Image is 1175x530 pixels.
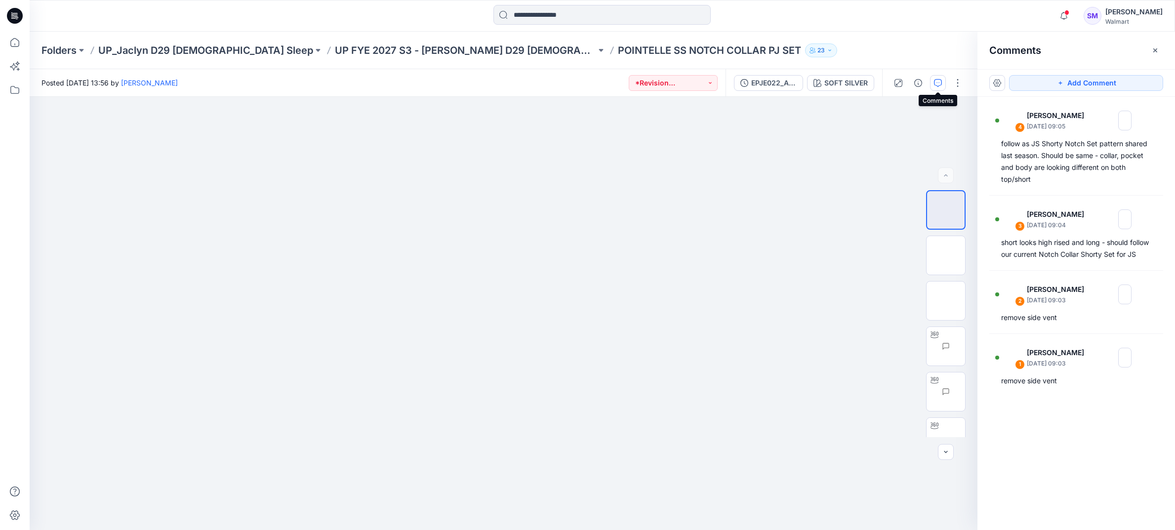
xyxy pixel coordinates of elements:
[1003,285,1023,304] img: Jennifer Yerkes
[1027,295,1091,305] p: [DATE] 09:03
[335,43,596,57] a: UP FYE 2027 S3 - [PERSON_NAME] D29 [DEMOGRAPHIC_DATA] Sleepwear
[1105,18,1163,25] div: Walmart
[1084,7,1101,25] div: SM
[1027,122,1091,131] p: [DATE] 09:05
[1015,122,1025,132] div: 4
[1105,6,1163,18] div: [PERSON_NAME]
[1003,348,1023,367] img: Jennifer Yerkes
[807,75,874,91] button: SOFT SILVER
[1015,221,1025,231] div: 3
[1027,284,1091,295] p: [PERSON_NAME]
[1027,208,1091,220] p: [PERSON_NAME]
[1001,375,1151,387] div: remove side vent
[98,43,313,57] a: UP_Jaclyn D29 [DEMOGRAPHIC_DATA] Sleep
[41,78,178,88] span: Posted [DATE] 13:56 by
[1003,111,1023,130] img: Jennifer Yerkes
[1027,110,1091,122] p: [PERSON_NAME]
[1001,312,1151,324] div: remove side vent
[121,79,178,87] a: [PERSON_NAME]
[1001,138,1151,185] div: follow as JS Shorty Notch Set pattern shared last season. Should be same - collar, pocket and bod...
[1015,360,1025,369] div: 1
[817,45,825,56] p: 23
[751,78,797,88] div: EPJE022_ADM_POINTELLE SS NOTCH COLLAR PJ SET
[41,43,77,57] a: Folders
[1015,296,1025,306] div: 2
[1027,359,1091,368] p: [DATE] 09:03
[618,43,801,57] p: POINTELLE SS NOTCH COLLAR PJ SET
[824,78,868,88] div: SOFT SILVER
[805,43,837,57] button: 23
[1003,209,1023,229] img: Jennifer Yerkes
[1027,220,1091,230] p: [DATE] 09:04
[1001,237,1151,260] div: short looks high rised and long - should follow our current Notch Collar Shorty Set for JS
[910,75,926,91] button: Details
[1027,347,1091,359] p: [PERSON_NAME]
[734,75,803,91] button: EPJE022_ADM_POINTELLE SS NOTCH COLLAR PJ SET
[989,44,1041,56] h2: Comments
[1009,75,1163,91] button: Add Comment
